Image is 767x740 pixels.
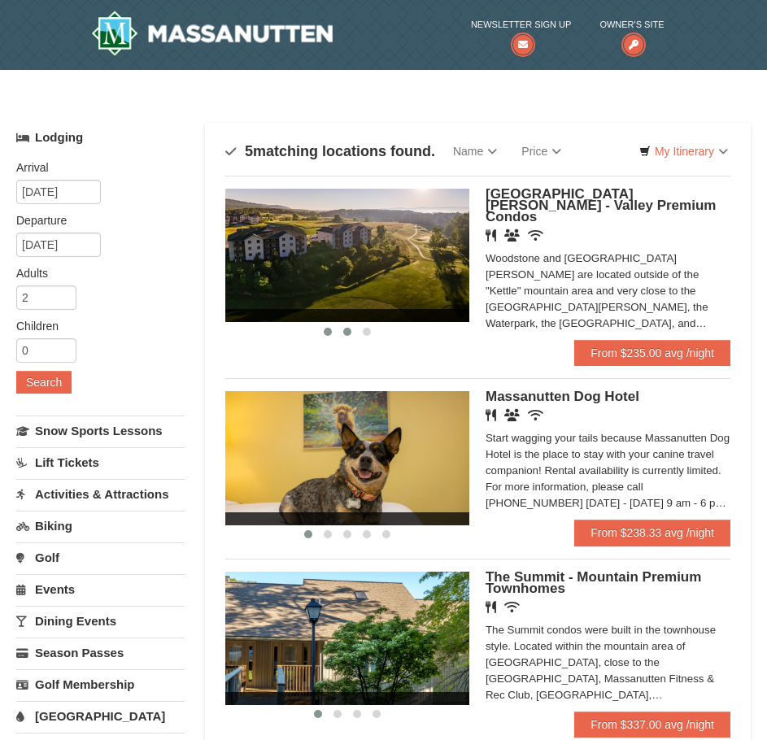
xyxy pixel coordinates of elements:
span: The Summit - Mountain Premium Townhomes [486,569,701,596]
a: Activities & Attractions [16,479,185,509]
img: Massanutten Resort Logo [91,11,333,56]
label: Arrival [16,159,172,176]
i: Wireless Internet (free) [504,601,520,613]
i: Wireless Internet (free) [528,229,543,242]
i: Restaurant [486,409,496,421]
a: Dining Events [16,606,185,636]
a: Lodging [16,123,185,152]
i: Banquet Facilities [504,229,520,242]
a: Price [509,135,573,168]
a: Newsletter Sign Up [471,16,571,50]
a: Events [16,574,185,604]
div: Start wagging your tails because Massanutten Dog Hotel is the place to stay with your canine trav... [486,430,730,511]
a: From $238.33 avg /night [574,520,730,546]
a: Massanutten Resort [91,11,333,56]
span: Newsletter Sign Up [471,16,571,33]
i: Restaurant [486,229,496,242]
a: [GEOGRAPHIC_DATA] [16,701,185,731]
span: Massanutten Dog Hotel [486,389,639,404]
label: Departure [16,212,172,229]
a: Snow Sports Lessons [16,416,185,446]
a: Lift Tickets [16,447,185,477]
div: The Summit condos were built in the townhouse style. Located within the mountain area of [GEOGRAP... [486,622,730,703]
div: Woodstone and [GEOGRAPHIC_DATA][PERSON_NAME] are located outside of the "Kettle" mountain area an... [486,250,730,332]
span: 5 [245,143,253,159]
span: [GEOGRAPHIC_DATA][PERSON_NAME] - Valley Premium Condos [486,186,716,224]
i: Wireless Internet (free) [528,409,543,421]
a: Season Passes [16,638,185,668]
h4: matching locations found. [225,143,435,159]
a: From $235.00 avg /night [574,340,730,366]
a: Golf [16,542,185,572]
a: Golf Membership [16,669,185,699]
i: Banquet Facilities [504,409,520,421]
a: Name [441,135,509,168]
a: Biking [16,511,185,541]
i: Restaurant [486,601,496,613]
a: My Itinerary [629,139,739,163]
a: Owner's Site [599,16,664,50]
a: From $337.00 avg /night [574,712,730,738]
label: Adults [16,265,172,281]
label: Children [16,318,172,334]
button: Search [16,371,72,394]
span: Owner's Site [599,16,664,33]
